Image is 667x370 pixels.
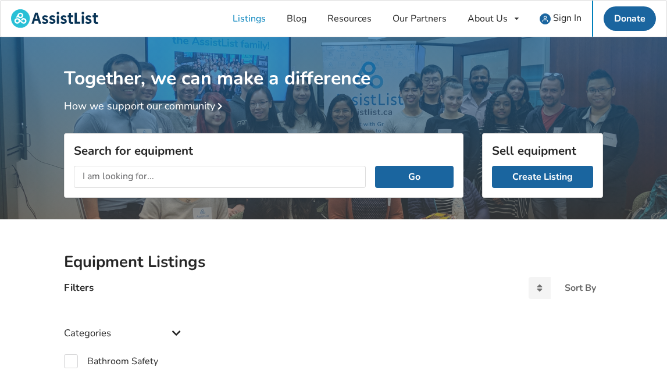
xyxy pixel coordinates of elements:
[64,304,185,345] div: Categories
[64,354,158,368] label: Bathroom Safety
[317,1,382,37] a: Resources
[565,283,596,293] div: Sort By
[64,37,603,90] h1: Together, we can make a difference
[276,1,317,37] a: Blog
[492,143,593,158] h3: Sell equipment
[11,9,98,28] img: assistlist-logo
[375,166,454,188] button: Go
[74,143,454,158] h3: Search for equipment
[468,14,508,23] div: About Us
[382,1,457,37] a: Our Partners
[492,166,593,188] a: Create Listing
[64,281,94,294] h4: Filters
[64,252,603,272] h2: Equipment Listings
[553,12,582,24] span: Sign In
[74,166,366,188] input: I am looking for...
[529,1,592,37] a: user icon Sign In
[64,99,227,113] a: How we support our community
[540,13,551,24] img: user icon
[222,1,276,37] a: Listings
[604,6,656,31] a: Donate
